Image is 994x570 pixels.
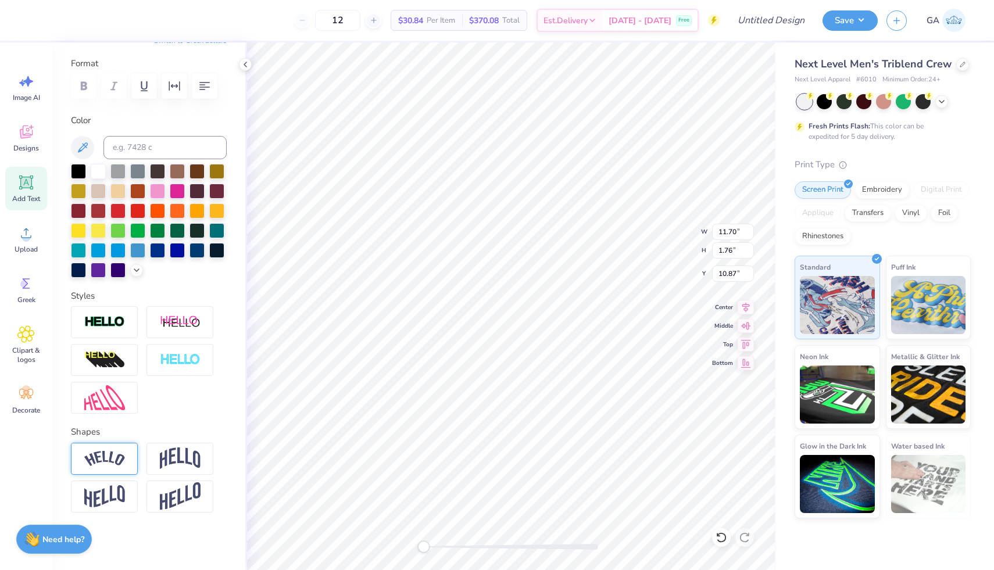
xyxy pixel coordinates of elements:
[795,57,952,71] span: Next Level Men's Triblend Crew
[84,316,125,329] img: Stroke
[71,114,227,127] label: Color
[800,276,875,334] img: Standard
[12,194,40,203] span: Add Text
[84,385,125,410] img: Free Distort
[712,340,733,349] span: Top
[71,57,227,70] label: Format
[891,261,916,273] span: Puff Ink
[418,541,430,553] div: Accessibility label
[800,350,828,363] span: Neon Ink
[913,181,970,199] div: Digital Print
[823,10,878,31] button: Save
[84,351,125,370] img: 3D Illusion
[712,321,733,331] span: Middle
[795,75,850,85] span: Next Level Apparel
[160,482,201,511] img: Rise
[42,534,84,545] strong: Need help?
[712,303,733,312] span: Center
[728,9,814,32] input: Untitled Design
[800,365,875,424] img: Neon Ink
[942,9,966,32] img: Gianna Abbruzzese
[795,158,971,171] div: Print Type
[71,425,100,439] label: Shapes
[809,121,952,142] div: This color can be expedited for 5 day delivery.
[845,205,891,222] div: Transfers
[795,205,841,222] div: Applique
[84,451,125,467] img: Arc
[931,205,958,222] div: Foil
[891,365,966,424] img: Metallic & Glitter Ink
[315,10,360,31] input: – –
[160,447,201,469] img: Arch
[160,315,201,329] img: Shadow
[13,93,40,102] span: Image AI
[13,144,39,153] span: Designs
[103,136,227,159] input: e.g. 7428 c
[678,16,689,24] span: Free
[12,406,40,415] span: Decorate
[854,181,910,199] div: Embroidery
[17,295,35,304] span: Greek
[7,346,45,364] span: Clipart & logos
[795,181,851,199] div: Screen Print
[427,15,455,27] span: Per Item
[84,485,125,508] img: Flag
[882,75,941,85] span: Minimum Order: 24 +
[921,9,971,32] a: GA
[891,276,966,334] img: Puff Ink
[891,350,960,363] span: Metallic & Glitter Ink
[809,121,870,131] strong: Fresh Prints Flash:
[891,440,945,452] span: Water based Ink
[609,15,671,27] span: [DATE] - [DATE]
[502,15,520,27] span: Total
[895,205,927,222] div: Vinyl
[544,15,588,27] span: Est. Delivery
[15,245,38,254] span: Upload
[469,15,499,27] span: $370.08
[800,455,875,513] img: Glow in the Dark Ink
[927,14,939,27] span: GA
[398,15,423,27] span: $30.84
[160,353,201,367] img: Negative Space
[795,228,851,245] div: Rhinestones
[800,261,831,273] span: Standard
[71,289,95,303] label: Styles
[891,455,966,513] img: Water based Ink
[800,440,866,452] span: Glow in the Dark Ink
[856,75,877,85] span: # 6010
[712,359,733,368] span: Bottom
